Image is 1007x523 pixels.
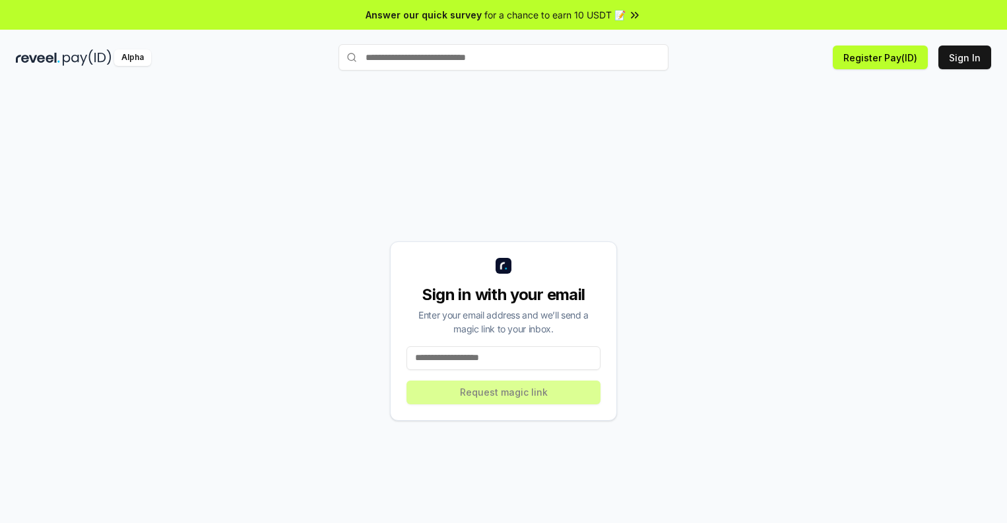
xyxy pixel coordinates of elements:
img: logo_small [496,258,511,274]
span: Answer our quick survey [366,8,482,22]
div: Alpha [114,49,151,66]
span: for a chance to earn 10 USDT 📝 [484,8,626,22]
button: Register Pay(ID) [833,46,928,69]
div: Enter your email address and we’ll send a magic link to your inbox. [406,308,601,336]
div: Sign in with your email [406,284,601,305]
button: Sign In [938,46,991,69]
img: pay_id [63,49,112,66]
img: reveel_dark [16,49,60,66]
